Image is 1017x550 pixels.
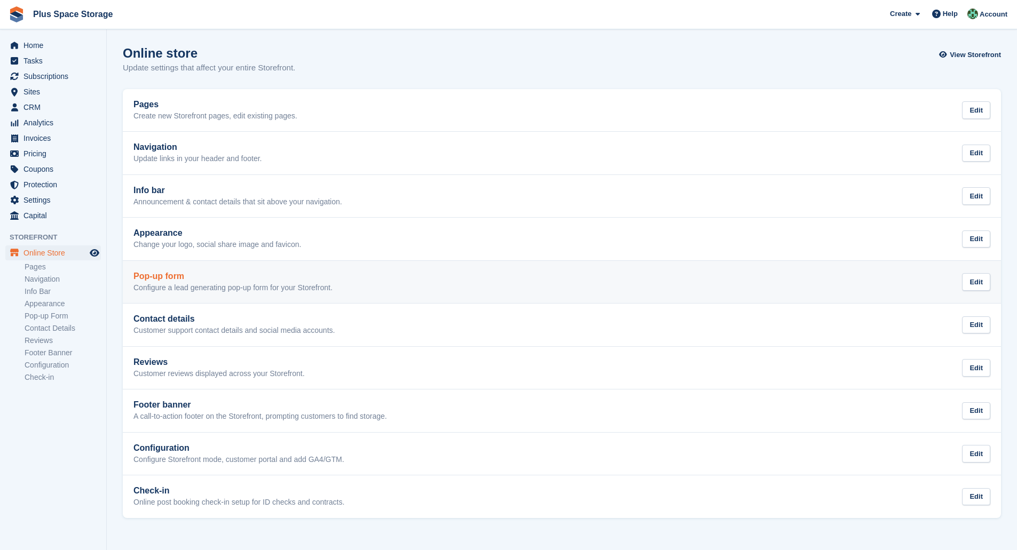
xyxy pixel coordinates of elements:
div: Edit [962,145,990,162]
a: Contact Details [25,323,101,333]
a: Configuration Configure Storefront mode, customer portal and add GA4/GTM. Edit [123,433,1001,475]
a: Appearance [25,299,101,309]
a: Plus Space Storage [29,5,117,23]
a: Check-in Online post booking check-in setup for ID checks and contracts. Edit [123,475,1001,518]
a: Appearance Change your logo, social share image and favicon. Edit [123,218,1001,260]
a: Pop-up form Configure a lead generating pop-up form for your Storefront. Edit [123,261,1001,304]
a: menu [5,162,101,177]
span: View Storefront [950,50,1001,60]
h2: Pages [133,100,297,109]
a: Navigation [25,274,101,284]
a: Reviews Customer reviews displayed across your Storefront. Edit [123,347,1001,389]
a: menu [5,100,101,115]
a: View Storefront [942,46,1001,63]
a: Pages [25,262,101,272]
a: menu [5,177,101,192]
p: Customer support contact details and social media accounts. [133,326,335,336]
div: Edit [962,273,990,291]
span: Tasks [23,53,88,68]
p: Configure a lead generating pop-up form for your Storefront. [133,283,333,293]
p: A call-to-action footer on the Storefront, prompting customers to find storage. [133,412,387,421]
h2: Contact details [133,314,335,324]
a: Reviews [25,336,101,346]
a: Footer banner A call-to-action footer on the Storefront, prompting customers to find storage. Edit [123,389,1001,432]
a: menu [5,69,101,84]
a: Footer Banner [25,348,101,358]
a: Check-in [25,372,101,382]
p: Online post booking check-in setup for ID checks and contracts. [133,498,344,507]
a: menu [5,84,101,99]
div: Edit [962,187,990,205]
span: Pricing [23,146,88,161]
a: menu [5,115,101,130]
p: Configure Storefront mode, customer portal and add GA4/GTM. [133,455,344,465]
a: Info bar Announcement & contact details that sit above your navigation. Edit [123,175,1001,218]
h1: Online store [123,46,295,60]
span: Invoices [23,131,88,146]
span: Analytics [23,115,88,130]
p: Change your logo, social share image and favicon. [133,240,301,250]
a: menu [5,193,101,208]
span: Protection [23,177,88,192]
a: menu [5,245,101,260]
a: Info Bar [25,286,101,297]
a: Contact details Customer support contact details and social media accounts. Edit [123,304,1001,346]
span: CRM [23,100,88,115]
div: Edit [962,359,990,377]
a: Preview store [88,246,101,259]
a: menu [5,146,101,161]
div: Edit [962,101,990,119]
span: Sites [23,84,88,99]
p: Update settings that affect your entire Storefront. [123,62,295,74]
h2: Footer banner [133,400,387,410]
a: Navigation Update links in your header and footer. Edit [123,132,1001,174]
span: Create [890,9,911,19]
p: Update links in your header and footer. [133,154,262,164]
span: Account [980,9,1007,20]
a: menu [5,53,101,68]
a: Configuration [25,360,101,370]
p: Announcement & contact details that sit above your navigation. [133,197,342,207]
span: Home [23,38,88,53]
span: Capital [23,208,88,223]
h2: Navigation [133,142,262,152]
div: Edit [962,402,990,420]
h2: Pop-up form [133,272,333,281]
a: menu [5,131,101,146]
span: Settings [23,193,88,208]
img: Karolis Stasinskas [967,9,978,19]
img: stora-icon-8386f47178a22dfd0bd8f6a31ec36ba5ce8667c1dd55bd0f319d3a0aa187defe.svg [9,6,25,22]
span: Subscriptions [23,69,88,84]
span: Coupons [23,162,88,177]
a: menu [5,208,101,223]
div: Edit [962,488,990,506]
h2: Check-in [133,486,344,496]
h2: Info bar [133,186,342,195]
a: menu [5,38,101,53]
p: Create new Storefront pages, edit existing pages. [133,111,297,121]
h2: Reviews [133,357,305,367]
span: Storefront [10,232,106,243]
h2: Appearance [133,228,301,238]
h2: Configuration [133,443,344,453]
div: Edit [962,445,990,463]
span: Online Store [23,245,88,260]
p: Customer reviews displayed across your Storefront. [133,369,305,379]
div: Edit [962,230,990,248]
span: Help [943,9,958,19]
a: Pages Create new Storefront pages, edit existing pages. Edit [123,89,1001,132]
a: Pop-up Form [25,311,101,321]
div: Edit [962,316,990,334]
